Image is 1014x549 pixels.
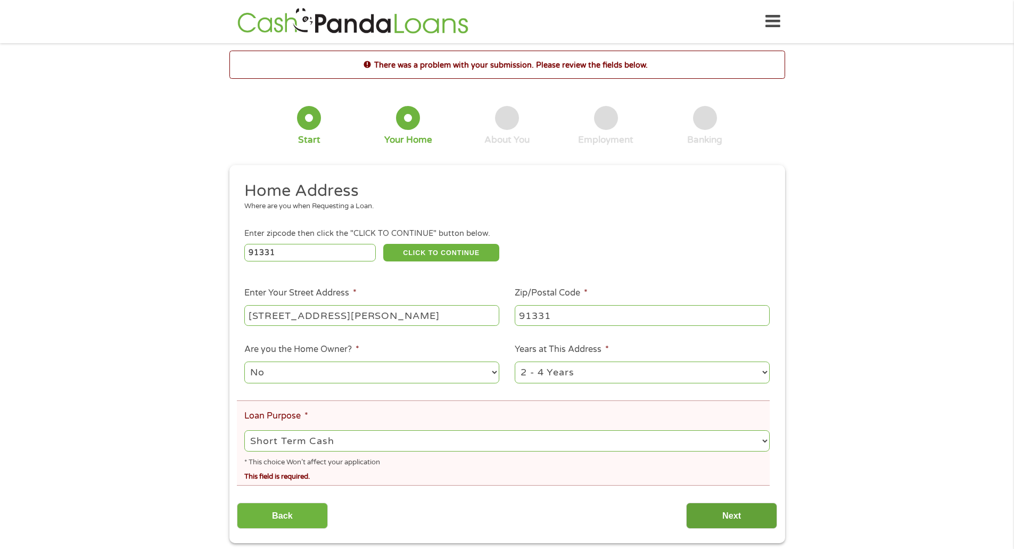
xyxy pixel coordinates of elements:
[687,134,722,146] div: Banking
[515,344,609,355] label: Years at This Address
[237,503,328,529] input: Back
[244,244,376,262] input: Enter Zipcode (e.g 01510)
[515,288,588,299] label: Zip/Postal Code
[230,59,785,71] h2: There was a problem with your submission. Please review the fields below.
[298,134,320,146] div: Start
[484,134,530,146] div: About You
[244,228,769,240] div: Enter zipcode then click the "CLICK TO CONTINUE" button below.
[578,134,633,146] div: Employment
[244,344,359,355] label: Are you the Home Owner?
[244,288,357,299] label: Enter Your Street Address
[686,503,777,529] input: Next
[244,411,308,422] label: Loan Purpose
[244,468,769,482] div: This field is required.
[244,201,762,212] div: Where are you when Requesting a Loan.
[383,244,499,262] button: CLICK TO CONTINUE
[244,454,769,468] div: * This choice Won’t affect your application
[384,134,432,146] div: Your Home
[234,6,472,37] img: GetLoanNow Logo
[244,305,499,325] input: 1 Main Street
[244,181,762,202] h2: Home Address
